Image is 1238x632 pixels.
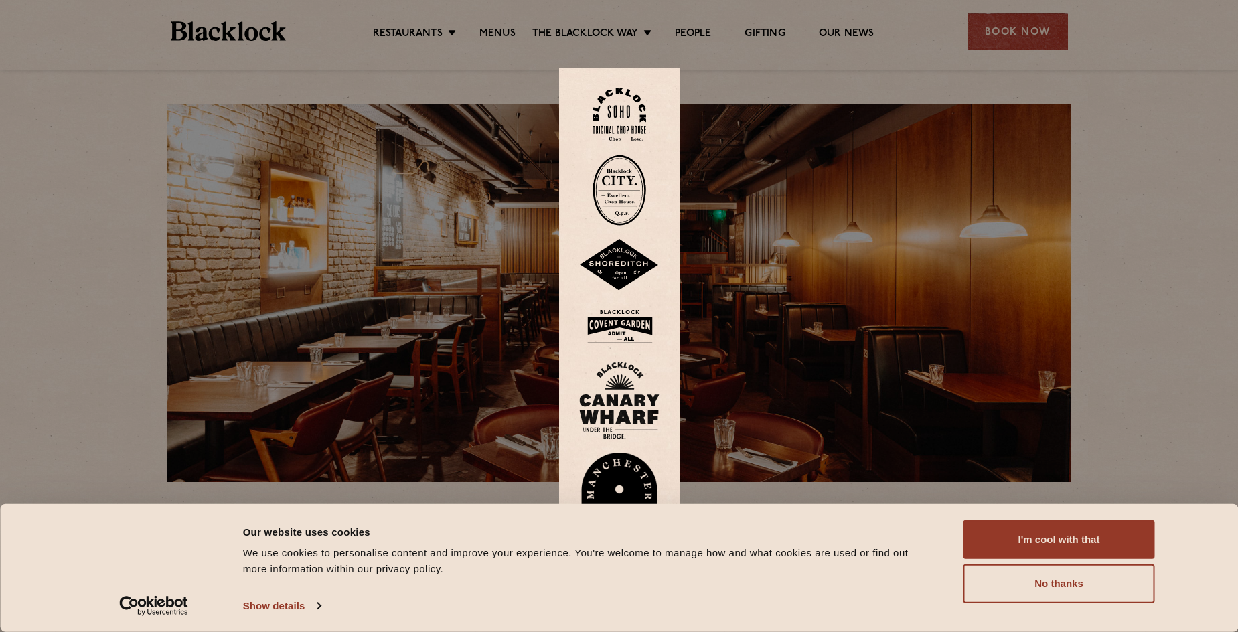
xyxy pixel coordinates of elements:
div: Our website uses cookies [243,524,933,540]
button: I'm cool with that [963,520,1155,559]
button: No thanks [963,564,1155,603]
img: BL_CW_Logo_Website.svg [579,362,660,439]
div: We use cookies to personalise content and improve your experience. You're welcome to manage how a... [243,545,933,577]
img: BLA_1470_CoventGarden_Website_Solid.svg [579,305,660,348]
img: BL_Manchester_Logo-bleed.png [579,453,660,545]
img: Shoreditch-stamp-v2-default.svg [579,239,660,291]
img: City-stamp-default.svg [593,155,646,226]
a: Usercentrics Cookiebot - opens in a new window [95,596,212,616]
img: Soho-stamp-default.svg [593,88,646,142]
a: Show details [243,596,321,616]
